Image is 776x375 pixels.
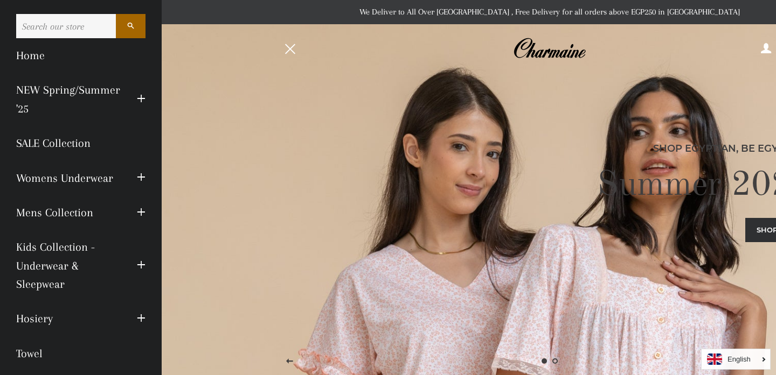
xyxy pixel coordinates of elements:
[539,356,550,366] a: Slide 1, current
[8,161,129,195] a: Womens Underwear
[513,37,586,60] img: Charmaine Egypt
[8,38,154,73] a: Home
[8,126,154,160] a: SALE Collection
[727,356,751,363] i: English
[8,336,154,371] a: Towel
[8,73,129,126] a: NEW Spring/Summer '25
[8,195,129,230] a: Mens Collection
[8,230,129,301] a: Kids Collection - Underwear & Sleepwear
[8,301,129,336] a: Hosiery
[550,356,560,366] a: Load slide 2
[707,353,765,365] a: English
[16,14,116,38] input: Search our store
[276,348,303,375] button: Previous slide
